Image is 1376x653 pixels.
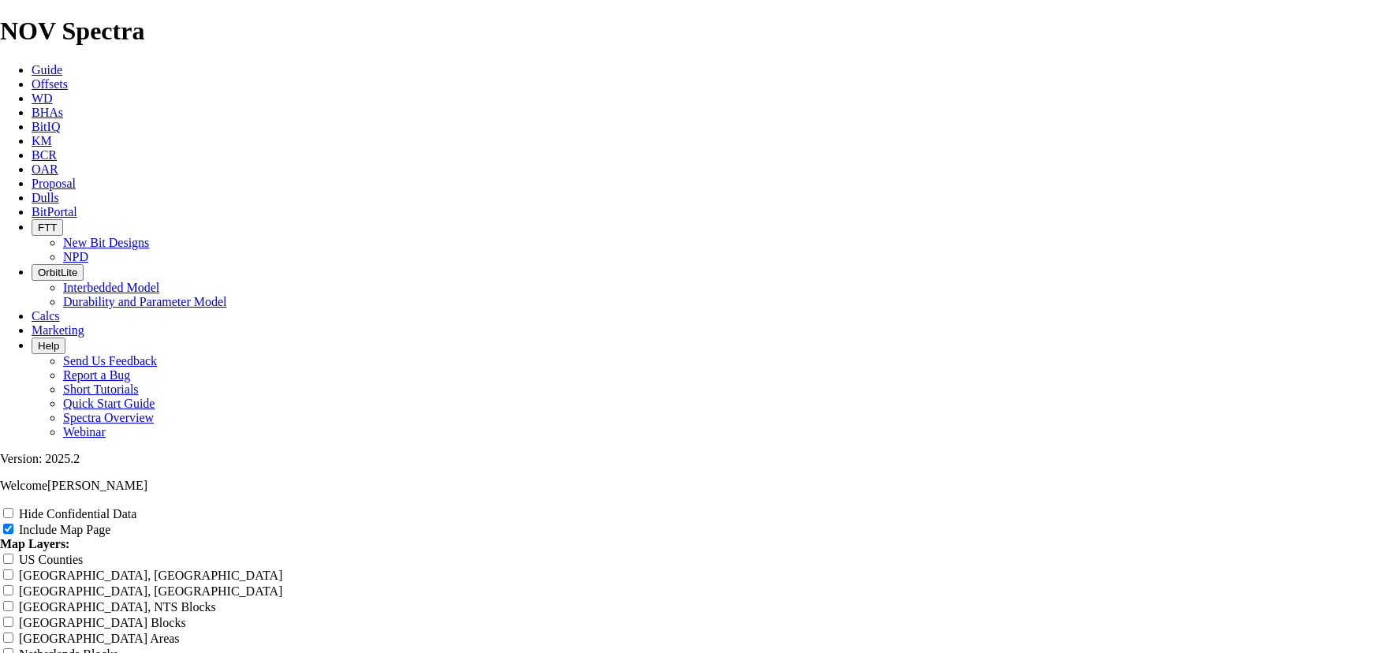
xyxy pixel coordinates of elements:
[32,106,63,119] a: BHAs
[32,219,63,236] button: FTT
[32,309,60,323] a: Calcs
[19,616,186,629] label: [GEOGRAPHIC_DATA] Blocks
[63,368,130,382] a: Report a Bug
[32,338,65,354] button: Help
[47,479,147,492] span: [PERSON_NAME]
[32,323,84,337] a: Marketing
[63,354,157,368] a: Send Us Feedback
[32,91,53,105] a: WD
[63,425,106,438] a: Webinar
[19,632,180,645] label: [GEOGRAPHIC_DATA] Areas
[32,264,84,281] button: OrbitLite
[32,162,58,176] a: OAR
[19,569,282,582] label: [GEOGRAPHIC_DATA], [GEOGRAPHIC_DATA]
[19,507,136,521] label: Hide Confidential Data
[32,177,76,190] a: Proposal
[19,600,216,614] label: [GEOGRAPHIC_DATA], NTS Blocks
[63,397,155,410] a: Quick Start Guide
[63,411,154,424] a: Spectra Overview
[63,382,139,396] a: Short Tutorials
[32,205,77,218] a: BitPortal
[63,250,88,263] a: NPD
[38,267,77,278] span: OrbitLite
[32,191,59,204] a: Dulls
[32,120,60,133] a: BitIQ
[63,236,149,249] a: New Bit Designs
[38,222,57,233] span: FTT
[32,148,57,162] a: BCR
[19,584,282,598] label: [GEOGRAPHIC_DATA], [GEOGRAPHIC_DATA]
[19,523,110,536] label: Include Map Page
[38,340,59,352] span: Help
[63,295,227,308] a: Durability and Parameter Model
[32,134,52,147] a: KM
[63,281,159,294] a: Interbedded Model
[32,63,62,76] a: Guide
[32,77,68,91] a: Offsets
[19,553,83,566] label: US Counties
